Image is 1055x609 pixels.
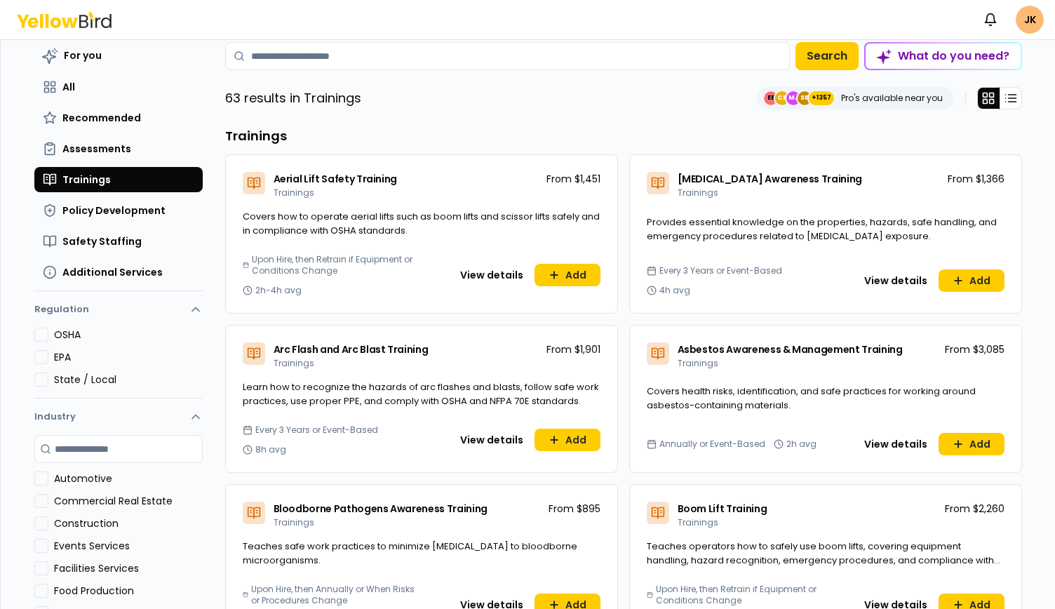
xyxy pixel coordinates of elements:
[549,502,600,516] p: From $895
[812,91,831,105] span: +1357
[243,540,577,567] span: Teaches safe work practices to minimize [MEDICAL_DATA] to bloodborne microorganisms.
[62,142,131,156] span: Assessments
[678,357,718,369] span: Trainings
[252,254,416,276] span: Upon Hire, then Retrain if Equipment or Conditions Change
[225,126,1022,146] h3: Trainings
[535,264,600,286] button: Add
[659,265,782,276] span: Every 3 Years or Event-Based
[856,269,936,292] button: View details
[54,471,203,486] label: Automotive
[948,172,1004,186] p: From $1,366
[34,229,203,254] button: Safety Staffing
[251,584,415,606] span: Upon Hire, then Annually or When Risks or Procedures Change
[255,424,378,436] span: Every 3 Years or Event-Based
[62,80,75,94] span: All
[274,502,488,516] span: Bloodborne Pathogens Awareness Training
[274,172,398,186] span: Aerial Lift Safety Training
[798,91,812,105] span: SE
[54,373,203,387] label: State / Local
[243,210,600,237] span: Covers how to operate aerial lifts such as boom lifts and scissor lifts safely and in compliance ...
[786,439,817,450] span: 2h avg
[34,260,203,285] button: Additional Services
[546,172,600,186] p: From $1,451
[34,136,203,161] button: Assessments
[647,384,976,412] span: Covers health risks, identification, and safe practices for working around asbestos-containing ma...
[1016,6,1044,34] span: JK
[841,93,943,104] p: Pro's available near you
[856,433,936,455] button: View details
[678,342,903,356] span: Asbestos Awareness & Management Training
[34,328,203,398] div: Regulation
[34,74,203,100] button: All
[795,42,859,70] button: Search
[452,264,532,286] button: View details
[54,516,203,530] label: Construction
[62,173,111,187] span: Trainings
[866,43,1021,69] div: What do you need?
[945,342,1004,356] p: From $3,085
[54,350,203,364] label: EPA
[864,42,1022,70] button: What do you need?
[775,91,789,105] span: CE
[255,285,302,296] span: 2h-4h avg
[647,540,1000,580] span: Teaches operators how to safely use boom lifts, covering equipment handling, hazard recognition, ...
[939,269,1004,292] button: Add
[452,429,532,451] button: View details
[54,328,203,342] label: OSHA
[656,584,820,606] span: Upon Hire, then Retrain if Equipment or Conditions Change
[678,516,718,528] span: Trainings
[54,584,203,598] label: Food Production
[678,502,767,516] span: Boom Lift Training
[274,342,429,356] span: Arc Flash and Arc Blast Training
[34,399,203,435] button: Industry
[647,215,997,243] span: Provides essential knowledge on the properties, hazards, safe handling, and emergency procedures ...
[54,494,203,508] label: Commercial Real Estate
[34,42,203,69] button: For you
[945,502,1004,516] p: From $2,260
[62,203,166,217] span: Policy Development
[34,167,203,192] button: Trainings
[225,88,361,108] p: 63 results in Trainings
[274,187,314,199] span: Trainings
[535,429,600,451] button: Add
[64,48,102,62] span: For you
[678,187,718,199] span: Trainings
[62,111,141,125] span: Recommended
[54,539,203,553] label: Events Services
[62,265,163,279] span: Additional Services
[546,342,600,356] p: From $1,901
[243,380,599,408] span: Learn how to recognize the hazards of arc flashes and blasts, follow safe work practices, use pro...
[939,433,1004,455] button: Add
[678,172,862,186] span: [MEDICAL_DATA] Awareness Training
[34,198,203,223] button: Policy Development
[255,444,286,455] span: 8h avg
[62,234,142,248] span: Safety Staffing
[34,297,203,328] button: Regulation
[274,357,314,369] span: Trainings
[274,516,314,528] span: Trainings
[786,91,800,105] span: MJ
[659,439,765,450] span: Annually or Event-Based
[34,105,203,130] button: Recommended
[659,285,690,296] span: 4h avg
[764,91,778,105] span: EE
[54,561,203,575] label: Facilities Services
